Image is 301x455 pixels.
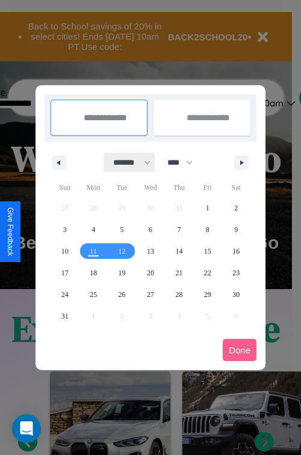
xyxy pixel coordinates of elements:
button: 4 [79,219,107,240]
button: 16 [222,240,250,262]
button: 15 [193,240,222,262]
span: 15 [204,240,211,262]
button: 13 [136,240,164,262]
button: 1 [193,197,222,219]
button: 8 [193,219,222,240]
button: 18 [79,262,107,284]
button: 23 [222,262,250,284]
button: 22 [193,262,222,284]
span: 25 [90,284,97,305]
span: Thu [165,178,193,197]
div: Give Feedback [6,207,14,256]
span: 28 [175,284,182,305]
button: 6 [136,219,164,240]
span: 31 [61,305,69,327]
span: 3 [63,219,67,240]
span: 11 [90,240,97,262]
span: 21 [175,262,182,284]
span: 2 [234,197,238,219]
span: 22 [204,262,211,284]
button: 10 [51,240,79,262]
span: 23 [232,262,240,284]
span: 1 [206,197,209,219]
span: Tue [108,178,136,197]
span: 24 [61,284,69,305]
button: 26 [108,284,136,305]
span: 18 [90,262,97,284]
button: 7 [165,219,193,240]
span: 29 [204,284,211,305]
span: Mon [79,178,107,197]
button: 31 [51,305,79,327]
button: 5 [108,219,136,240]
span: Sun [51,178,79,197]
button: 17 [51,262,79,284]
span: 17 [61,262,69,284]
button: 24 [51,284,79,305]
span: 13 [147,240,154,262]
span: 10 [61,240,69,262]
span: 6 [149,219,152,240]
span: 4 [92,219,95,240]
span: Sat [222,178,250,197]
button: 29 [193,284,222,305]
button: Done [223,339,256,361]
button: 20 [136,262,164,284]
span: 20 [147,262,154,284]
button: 9 [222,219,250,240]
span: 7 [177,219,181,240]
span: 14 [175,240,182,262]
span: 5 [120,219,124,240]
button: 21 [165,262,193,284]
button: 19 [108,262,136,284]
span: 26 [119,284,126,305]
button: 2 [222,197,250,219]
button: 11 [79,240,107,262]
button: 28 [165,284,193,305]
button: 3 [51,219,79,240]
span: 30 [232,284,240,305]
button: 14 [165,240,193,262]
button: 12 [108,240,136,262]
span: Fri [193,178,222,197]
span: 12 [119,240,126,262]
span: Wed [136,178,164,197]
button: 25 [79,284,107,305]
span: 9 [234,219,238,240]
span: 8 [206,219,209,240]
span: 19 [119,262,126,284]
button: 30 [222,284,250,305]
button: 27 [136,284,164,305]
span: 16 [232,240,240,262]
div: Open Intercom Messenger [12,414,41,443]
span: 27 [147,284,154,305]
